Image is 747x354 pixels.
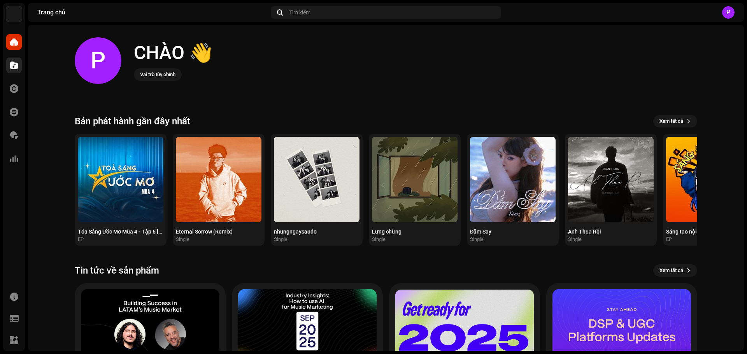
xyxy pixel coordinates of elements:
[78,137,163,222] img: 78afd53f-e48f-408e-b801-4e041af440ff
[274,137,359,222] img: 2bc53146-647d-428f-a679-d151bfaa202a
[289,9,310,16] span: Tìm kiếm
[653,115,697,127] button: Xem tất cả
[176,228,261,235] div: Eternal Sorrow (Remix)
[659,263,683,278] span: Xem tất cả
[75,115,190,127] h3: Bản phát hành gần đây nhất
[274,236,288,242] div: Single
[140,70,175,79] div: Vai trò tùy chỉnh
[372,137,458,222] img: afd7358a-b19b-44d4-bdc0-9ea68d140b5f
[78,228,163,235] div: Tỏa Sáng Ước Mơ Mùa 4 - Tập 6 [(Live) [Intrusmental]]
[659,113,683,129] span: Xem tất cả
[274,228,359,235] div: nhungngaysaudo
[176,236,189,242] div: Single
[722,6,735,19] div: P
[134,40,212,65] div: CHÀO 👋
[176,137,261,222] img: 92819426-af73-4681-aabb-2f1464559ed5
[470,228,556,235] div: Đắm Say
[470,236,484,242] div: Single
[372,228,458,235] div: Lưng chừng
[75,37,121,84] div: P
[568,228,654,235] div: Anh Thua Rồi
[75,264,159,277] h3: Tin tức về sản phẩm
[470,137,556,222] img: c7415c47-8365-49b8-9862-48c8d1637cdc
[653,264,697,277] button: Xem tất cả
[78,236,84,242] div: EP
[568,236,582,242] div: Single
[568,137,654,222] img: 166dcd5d-ffb4-43a0-8f57-9b649d07c371
[37,9,268,16] div: Trang chủ
[372,236,386,242] div: Single
[666,236,672,242] div: EP
[6,6,22,22] img: 76e35660-c1c7-4f61-ac9e-76e2af66a330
